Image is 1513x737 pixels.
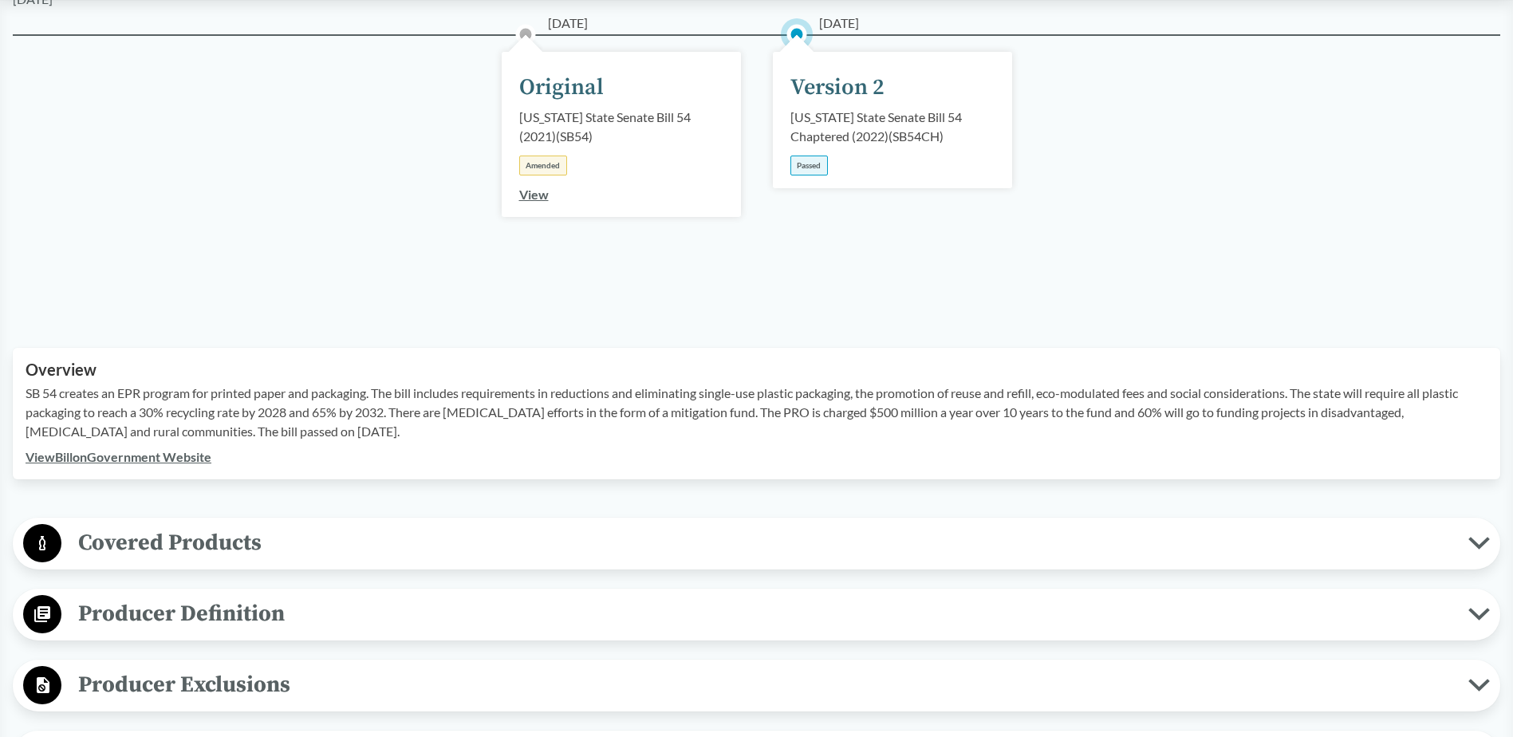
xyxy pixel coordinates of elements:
span: [DATE] [819,14,859,33]
div: Amended [519,156,567,175]
h2: Overview [26,361,1487,379]
button: Producer Exclusions [18,665,1495,706]
span: Producer Exclusions [61,667,1468,703]
span: Producer Definition [61,596,1468,632]
p: SB 54 creates an EPR program for printed paper and packaging. The bill includes requirements in r... [26,384,1487,441]
span: [DATE] [548,14,588,33]
div: [US_STATE] State Senate Bill 54 Chaptered (2022) ( SB54CH ) [790,108,995,146]
a: View [519,187,549,202]
a: ViewBillonGovernment Website [26,449,211,464]
div: Passed [790,156,828,175]
div: [US_STATE] State Senate Bill 54 (2021) ( SB54 ) [519,108,723,146]
span: Covered Products [61,525,1468,561]
div: Original [519,71,604,104]
button: Covered Products [18,523,1495,564]
div: Version 2 [790,71,885,104]
button: Producer Definition [18,594,1495,635]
